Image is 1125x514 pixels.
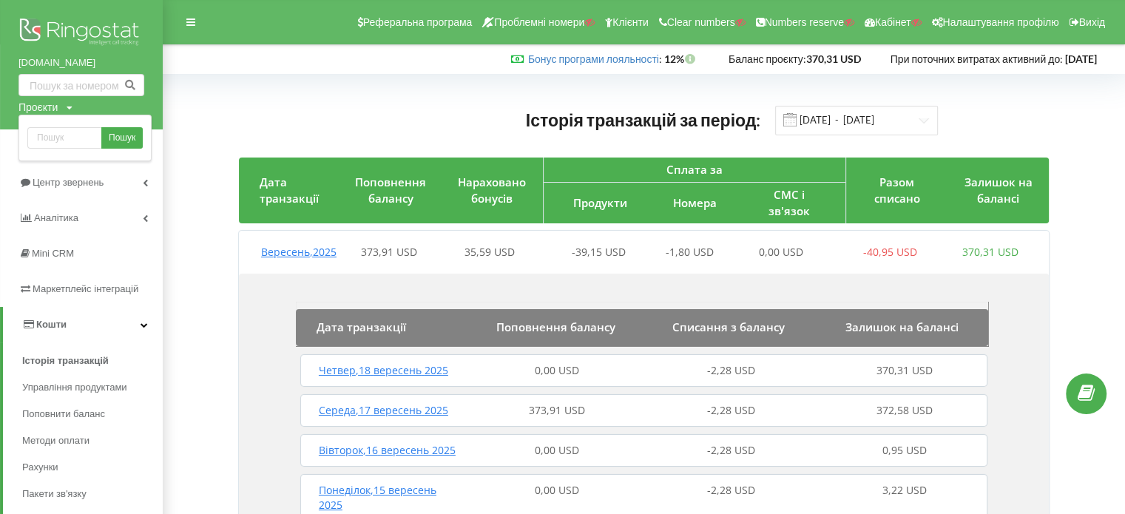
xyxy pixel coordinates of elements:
[1065,53,1097,65] strong: [DATE]
[535,363,579,377] span: 0,00 USD
[768,187,810,217] span: СМС і зв'язок
[22,487,87,501] span: Пакети зв'язку
[1079,16,1105,28] span: Вихід
[18,15,144,52] img: Ringostat logo
[529,403,585,417] span: 373,91 USD
[18,74,144,96] input: Пошук за номером
[261,245,337,259] span: Вересень , 2025
[36,319,67,330] span: Кошти
[876,403,933,417] span: 372,58 USD
[33,177,104,188] span: Центр звернень
[317,319,406,334] span: Дата транзакції
[572,245,626,259] span: -39,15 USD
[882,443,927,457] span: 0,95 USD
[18,55,144,70] a: [DOMAIN_NAME]
[535,483,579,497] span: 0,00 USD
[458,175,526,205] span: Нараховано бонусів
[361,245,417,259] span: 373,91 USD
[22,374,163,401] a: Управління продуктами
[672,195,716,210] span: Номера
[666,162,723,177] span: Сплата за
[612,16,649,28] span: Клієнти
[22,380,127,395] span: Управління продуктами
[22,401,163,427] a: Поповнити баланс
[3,307,163,342] a: Кошти
[964,175,1033,205] span: Залишок на балансі
[22,460,58,475] span: Рахунки
[22,481,163,507] a: Пакети зв'язку
[494,16,584,28] span: Проблемні номери
[765,16,844,28] span: Numbers reserve
[535,443,579,457] span: 0,00 USD
[319,483,436,512] span: Понеділок , 15 вересень 2025
[759,245,803,259] span: 0,00 USD
[22,427,163,454] a: Методи оплати
[22,454,163,481] a: Рахунки
[942,16,1058,28] span: Налаштування профілю
[806,53,861,65] strong: 370,31 USD
[109,132,135,145] span: Пошук
[101,127,143,149] a: Пошук
[27,127,101,149] input: Пошук
[22,407,105,422] span: Поповнити баланс
[573,195,627,210] span: Продукти
[729,53,806,65] span: Баланс проєкту:
[672,319,785,334] span: Списання з балансу
[18,100,58,115] div: Проєкти
[863,245,917,259] span: -40,95 USD
[464,245,515,259] span: 35,59 USD
[319,363,448,377] span: Четвер , 18 вересень 2025
[22,433,89,448] span: Методи оплати
[874,175,920,205] span: Разом списано
[260,175,319,205] span: Дата транзакції
[319,403,448,417] span: Середа , 17 вересень 2025
[667,16,735,28] span: Clear numbers
[962,245,1018,259] span: 370,31 USD
[882,483,927,497] span: 3,22 USD
[526,109,761,130] span: Історія транзакцій за період:
[891,53,1063,65] span: При поточних витратах активний до:
[706,483,754,497] span: -2,28 USD
[496,319,615,334] span: Поповнення балансу
[22,348,163,374] a: Історія транзакцій
[666,245,714,259] span: -1,80 USD
[33,283,138,294] span: Маркетплейс інтеграцій
[355,175,426,205] span: Поповнення балансу
[876,363,933,377] span: 370,31 USD
[706,363,754,377] span: -2,28 USD
[664,53,699,65] strong: 12%
[34,212,78,223] span: Аналiтика
[32,248,74,259] span: Mini CRM
[845,319,959,334] span: Залишок на балансі
[528,53,662,65] span: :
[528,53,659,65] a: Бонус програми лояльності
[22,354,109,368] span: Історія транзакцій
[363,16,473,28] span: Реферальна програма
[875,16,911,28] span: Кабінет
[706,403,754,417] span: -2,28 USD
[706,443,754,457] span: -2,28 USD
[319,443,456,457] span: Вівторок , 16 вересень 2025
